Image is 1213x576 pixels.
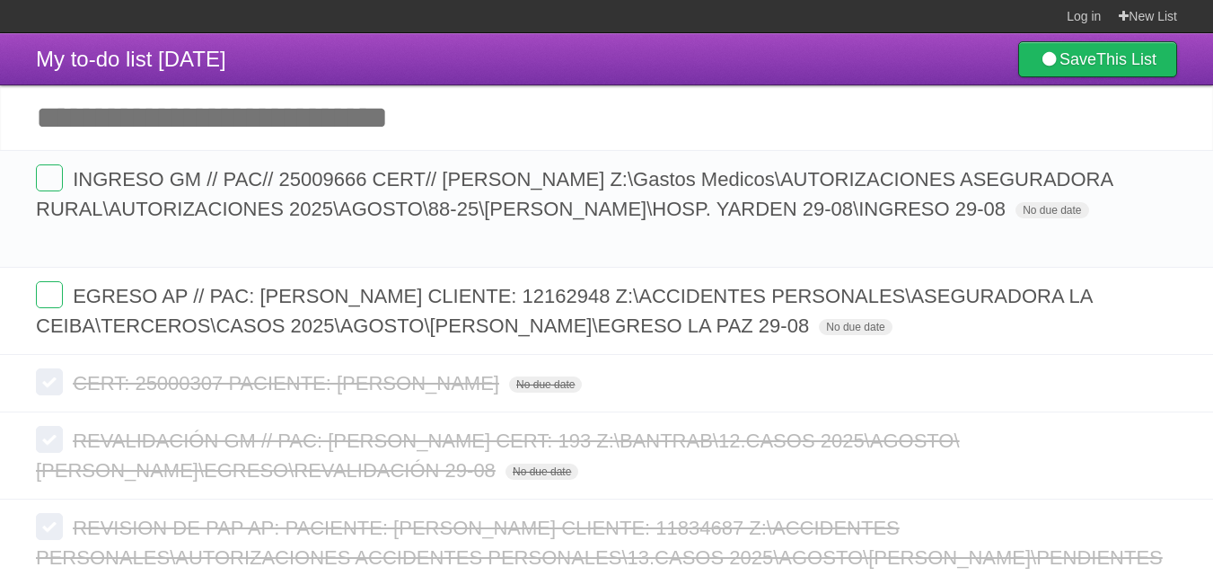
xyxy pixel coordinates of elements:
label: Done [36,426,63,453]
label: Done [36,164,63,191]
label: Done [36,513,63,540]
b: This List [1096,50,1156,68]
span: No due date [1015,202,1088,218]
span: My to-do list [DATE] [36,47,226,71]
a: SaveThis List [1018,41,1177,77]
span: EGRESO AP // PAC: [PERSON_NAME] CLIENTE: 12162948 Z:\ACCIDENTES PERSONALES\ASEGURADORA LA CEIBA\T... [36,285,1092,337]
span: REVALIDACIÓN GM // PAC: [PERSON_NAME] CERT: 193 Z:\BANTRAB\12.CASOS 2025\AGOSTO\[PERSON_NAME]\EGR... [36,430,960,482]
span: No due date [505,464,578,480]
span: No due date [819,319,892,335]
span: No due date [509,377,582,393]
span: CERT: 25000307 PACIENTE: [PERSON_NAME] [73,372,504,394]
label: Done [36,368,63,395]
span: INGRESO GM // PAC// 25009666 CERT// [PERSON_NAME] Z:\Gastos Medicos\AUTORIZACIONES ASEGURADORA RU... [36,168,1112,220]
label: Done [36,281,63,308]
span: REVISION DE PAP AP: PACIENTE: [PERSON_NAME] CLIENTE: 11834687 Z:\ACCIDENTES PERSONALES\AUTORIZACI... [36,517,1167,569]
